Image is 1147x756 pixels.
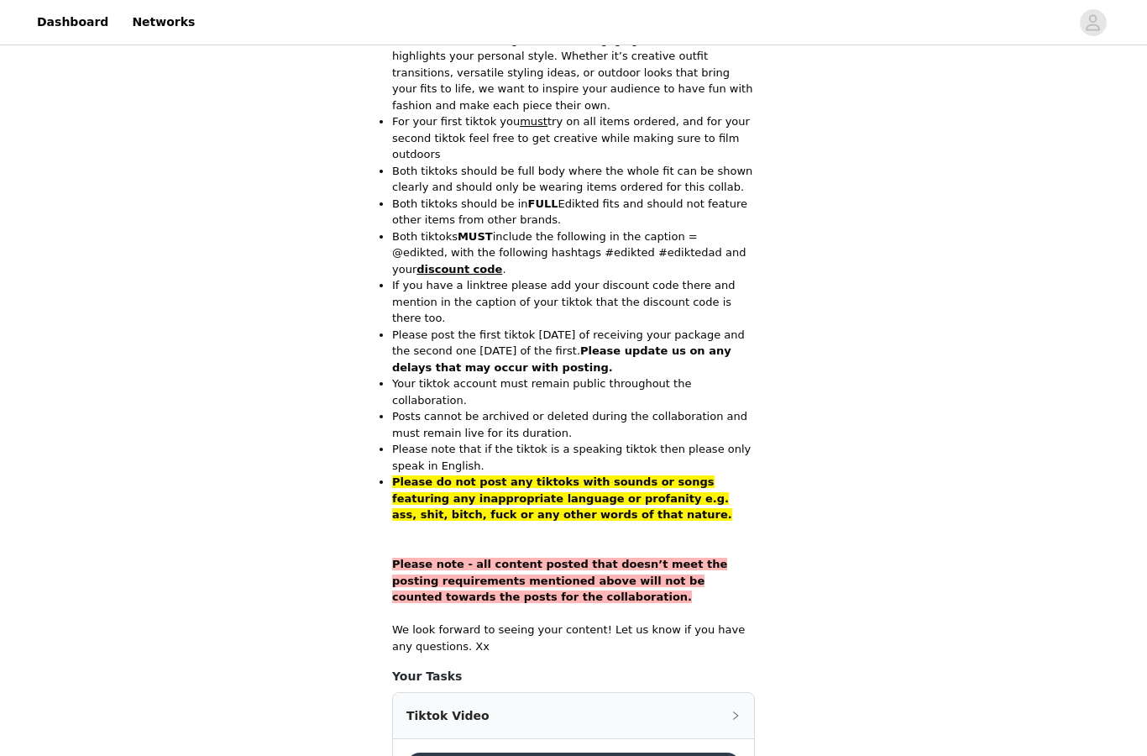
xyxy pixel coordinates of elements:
p: Please post the first tiktok [DATE] of receiving your package and the second one [DATE] of the fi... [392,327,755,376]
p: Both tiktoks should be full body where the whole fit can be shown clearly and should only be wear... [392,163,755,196]
span: Please do not post any tiktoks with sounds or songs featuring any inappropriate language or profa... [392,475,732,521]
i: icon: right [731,711,741,721]
strong: discount code [416,263,502,276]
span: Please note - all content posted that doesn’t meet the posting requirements mentioned above will ... [392,558,727,603]
p: Posts cannot be archived or deleted during the collaboration and must remain live for its duration. [392,408,755,441]
a: Dashboard [27,3,118,41]
p: For your first tiktok you try on all items ordered, and for your second tiktok feel free to get c... [392,113,755,163]
p: Your tiktok account must remain public throughout the collaboration. [392,375,755,408]
p: Both tiktoks should be in Edikted fits and should not feature other items from other brands. [392,196,755,228]
p: Both tiktoks include the following in the caption = @edikted, with the following hashtags #edikte... [392,228,755,278]
strong: FULL [528,197,558,210]
div: icon: rightTiktok Video [393,693,754,738]
strong: Please update us on any delays that may occur with posting. [392,344,731,374]
h4: Your Tasks [392,668,755,685]
p: We look forward to seeing your content! Let us know if you have any questions. Xx [392,622,755,654]
strong: MUST [458,230,493,243]
p: The goal of this collaboration is to showcase [PERSON_NAME]’s latest collection through authentic... [392,15,755,113]
div: avatar [1085,9,1101,36]
a: Networks [122,3,205,41]
p: Please note that if the tiktok is a speaking tiktok then please only speak in English. [392,441,755,474]
p: If you have a linktree please add your discount code there and mention in the caption of your tik... [392,277,755,327]
span: must [520,115,547,128]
